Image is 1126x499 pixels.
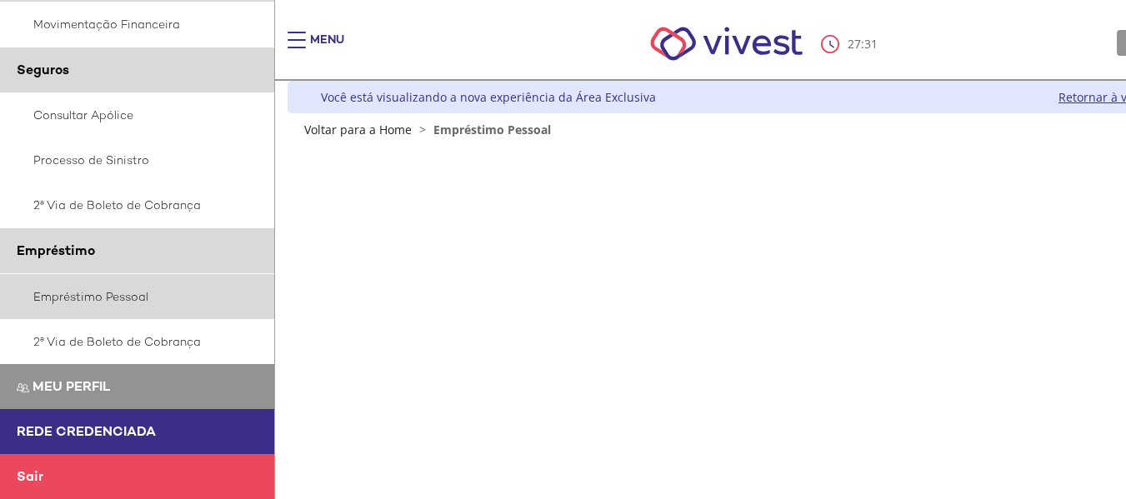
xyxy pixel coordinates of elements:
span: Empréstimo Pessoal [433,122,551,137]
span: Empréstimo [17,242,95,259]
span: Seguros [17,61,69,78]
span: Sair [17,467,43,485]
img: Vivest [632,8,821,79]
div: Você está visualizando a nova experiência da Área Exclusiva [321,89,656,105]
span: Meu perfil [33,377,110,395]
span: > [415,122,430,137]
img: Meu perfil [17,382,29,394]
span: Rede Credenciada [17,422,156,440]
div: Menu [310,32,344,65]
div: : [821,35,881,53]
span: 27 [848,36,861,52]
a: Voltar para a Home [304,122,412,137]
span: 31 [864,36,878,52]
